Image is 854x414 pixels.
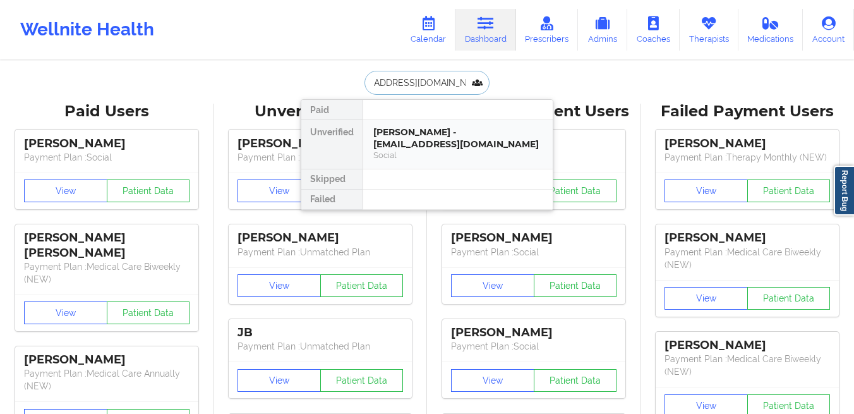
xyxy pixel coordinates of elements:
p: Payment Plan : Medical Care Annually (NEW) [24,367,189,393]
div: [PERSON_NAME] [665,231,830,245]
div: [PERSON_NAME] [451,326,616,340]
div: [PERSON_NAME] [24,353,189,367]
p: Payment Plan : Medical Care Biweekly (NEW) [665,353,830,378]
button: View [238,274,321,297]
a: Account [803,9,854,51]
button: Patient Data [747,180,831,202]
p: Payment Plan : Medical Care Biweekly (NEW) [24,260,189,286]
button: Patient Data [747,287,831,310]
button: View [238,180,321,202]
div: [PERSON_NAME] [451,231,616,245]
a: Report Bug [834,166,854,216]
div: [PERSON_NAME] [PERSON_NAME] [24,231,189,260]
a: Coaches [627,9,680,51]
a: Therapists [680,9,738,51]
p: Payment Plan : Social [24,151,189,164]
div: Paid Users [9,102,205,121]
p: Payment Plan : Unmatched Plan [238,151,403,164]
button: Patient Data [107,180,190,202]
div: [PERSON_NAME] [24,137,189,151]
div: [PERSON_NAME] [238,137,403,151]
button: Patient Data [534,180,617,202]
p: Payment Plan : Social [451,340,616,353]
button: View [665,180,748,202]
p: Payment Plan : Unmatched Plan [238,340,403,353]
p: Payment Plan : Therapy Monthly (NEW) [665,151,830,164]
div: Unverified [301,120,363,169]
div: Failed [301,190,363,210]
button: Patient Data [534,274,617,297]
div: [PERSON_NAME] [665,338,830,353]
p: Payment Plan : Medical Care Biweekly (NEW) [665,246,830,271]
button: View [238,369,321,392]
div: [PERSON_NAME] [238,231,403,245]
button: Patient Data [320,369,404,392]
div: [PERSON_NAME] - [EMAIL_ADDRESS][DOMAIN_NAME] [373,126,543,150]
a: Calendar [401,9,455,51]
div: Unverified Users [222,102,418,121]
button: Patient Data [534,369,617,392]
p: Payment Plan : Social [451,246,616,259]
div: Skipped [301,169,363,190]
p: Payment Plan : Unmatched Plan [238,246,403,259]
button: View [24,180,107,202]
div: [PERSON_NAME] [665,137,830,151]
a: Admins [578,9,627,51]
button: View [451,369,534,392]
a: Medications [738,9,803,51]
button: Patient Data [320,274,404,297]
button: Patient Data [107,301,190,324]
div: Social [373,150,543,161]
div: Paid [301,100,363,120]
button: View [451,274,534,297]
button: View [665,287,748,310]
a: Dashboard [455,9,516,51]
a: Prescribers [516,9,579,51]
button: View [24,301,107,324]
div: Failed Payment Users [649,102,845,121]
div: JB [238,326,403,340]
